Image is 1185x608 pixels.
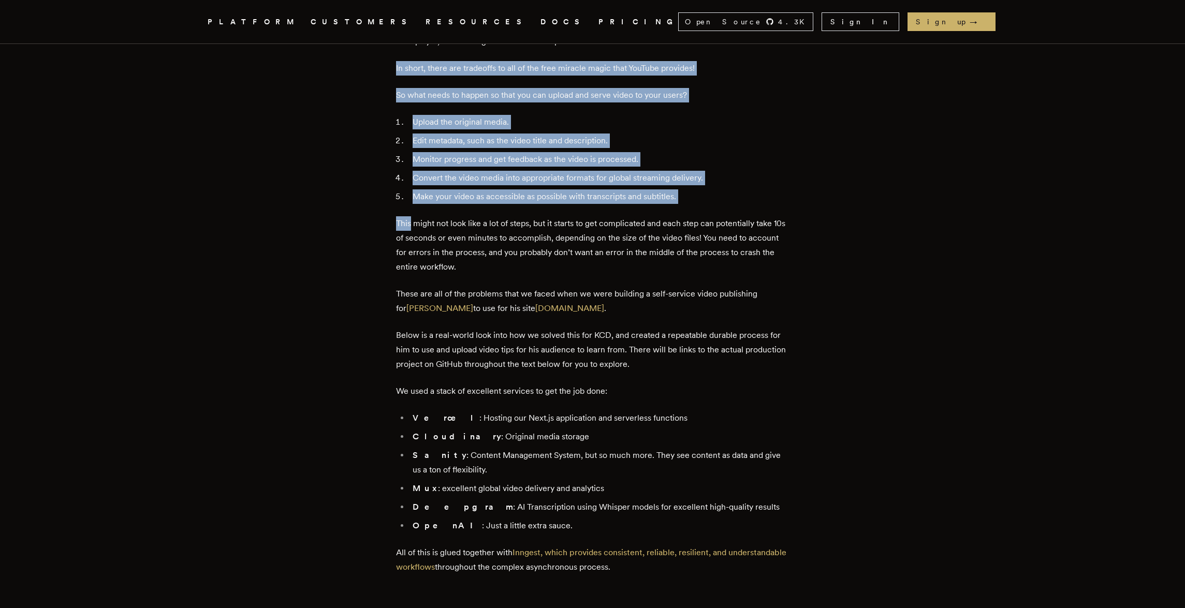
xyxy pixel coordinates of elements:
[396,61,789,76] p: In short, there are tradeoffs to all of the free miracle magic that YouTube provides!
[685,17,762,27] span: Open Source
[396,384,789,398] p: We used a stack of excellent services to get the job done:
[409,481,789,496] li: : excellent global video delivery and analytics
[409,115,789,129] li: Upload the original media.
[970,17,987,27] span: →
[413,450,466,460] strong: Sanity
[409,411,789,425] li: : Hosting our Next.js application and serverless functions
[409,189,789,204] li: Make your video as accessible as possible with transcripts and subtitles.
[426,16,528,28] button: RESOURCES
[778,17,811,27] span: 4.3 K
[208,16,298,28] button: PLATFORM
[409,429,789,444] li: : Original media storage
[535,303,604,313] a: [DOMAIN_NAME]
[822,12,899,31] a: Sign In
[540,16,586,28] a: DOCS
[409,152,789,167] li: Monitor progress and get feedback as the video is processed.
[413,502,513,512] strong: Deepgram
[396,287,789,316] p: These are all of the problems that we faced when we were building a self-service video publishing...
[396,547,786,572] a: Inngest, which provides consistent, reliable, resilient, and understandable workflows
[396,88,789,102] p: So what needs to happen so that you can upload and serve video to your users?
[409,134,789,148] li: Edit metadata, such as the video title and description.
[409,448,789,477] li: : Content Management System, but so much more. They see content as data and give us a ton of flex...
[413,521,482,530] strong: OpenAI
[908,12,996,31] a: Sign up
[409,500,789,514] li: : AI Transcription using Whisper models for excellent high-quality results
[413,413,479,423] strong: Vercel
[396,545,789,574] p: All of this is glued together with throughout the complex asynchronous process.
[413,483,438,493] strong: Mux
[413,432,501,441] strong: Cloudinary
[396,216,789,274] p: This might not look like a lot of steps, but it starts to get complicated and each step can poten...
[406,303,473,313] a: [PERSON_NAME]
[409,171,789,185] li: Convert the video media into appropriate formats for global streaming delivery.
[311,16,413,28] a: CUSTOMERS
[409,518,789,533] li: : Just a little extra sauce.
[396,328,789,372] p: Below is a real-world look into how we solved this for KCD, and created a repeatable durable proc...
[598,16,678,28] a: PRICING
